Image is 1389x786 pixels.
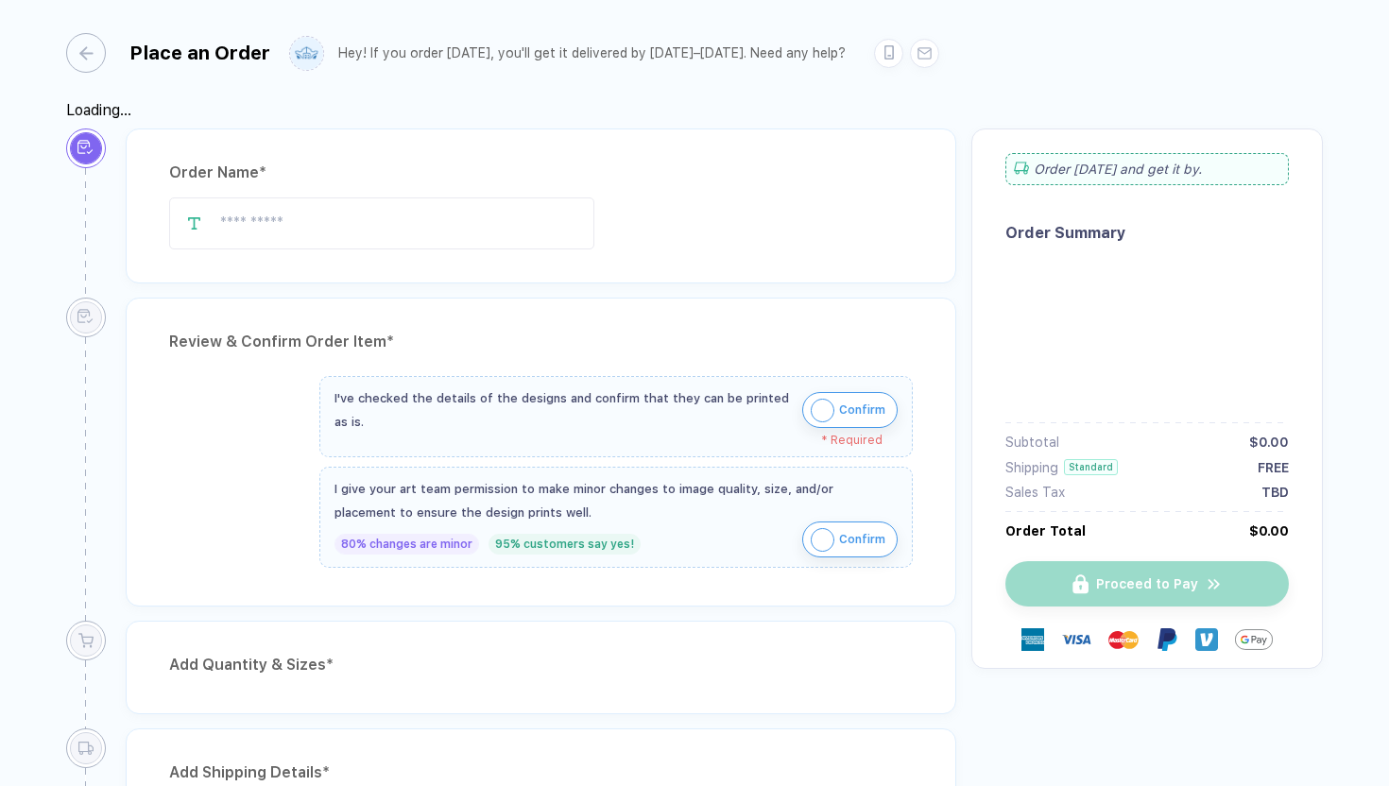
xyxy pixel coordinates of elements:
[334,534,479,555] div: 80% changes are minor
[1064,459,1118,475] div: Standard
[1249,523,1289,538] div: $0.00
[334,434,883,447] div: * Required
[334,477,898,524] div: I give your art team permission to make minor changes to image quality, size, and/or placement to...
[802,392,898,428] button: iconConfirm
[66,101,1323,119] div: Loading...
[129,42,270,64] div: Place an Order
[169,650,913,680] div: Add Quantity & Sizes
[334,386,793,434] div: I've checked the details of the designs and confirm that they can be printed as is.
[1061,624,1091,655] img: visa
[169,158,913,188] div: Order Name
[1005,485,1065,500] div: Sales Tax
[1021,628,1044,651] img: express
[1258,460,1289,475] div: FREE
[489,534,641,555] div: 95% customers say yes!
[1005,523,1086,538] div: Order Total
[1156,628,1178,651] img: Paypal
[802,521,898,557] button: iconConfirm
[811,528,834,552] img: icon
[1005,224,1289,242] div: Order Summary
[1249,435,1289,450] div: $0.00
[1005,460,1058,475] div: Shipping
[1005,435,1059,450] div: Subtotal
[338,45,846,61] div: Hey! If you order [DATE], you'll get it delivered by [DATE]–[DATE]. Need any help?
[839,524,885,555] span: Confirm
[1261,485,1289,500] div: TBD
[1235,621,1273,658] img: GPay
[1005,153,1289,185] div: Order [DATE] and get it by .
[290,37,323,70] img: user profile
[169,327,913,357] div: Review & Confirm Order Item
[811,399,834,422] img: icon
[1195,628,1218,651] img: Venmo
[1108,624,1139,655] img: master-card
[839,395,885,425] span: Confirm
